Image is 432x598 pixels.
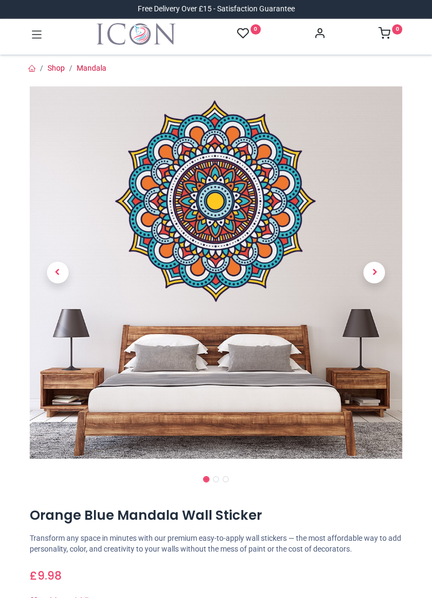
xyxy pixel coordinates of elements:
[30,506,402,525] h1: Orange Blue Mandala Wall Sticker
[37,568,62,583] span: 9.98
[237,27,261,40] a: 0
[30,142,86,403] a: Previous
[97,23,175,45] a: Logo of Icon Wall Stickers
[47,262,69,283] span: Previous
[347,142,403,403] a: Next
[77,64,106,72] a: Mandala
[30,86,402,459] img: Orange Blue Mandala Wall Sticker
[379,30,402,39] a: 0
[97,23,175,45] img: Icon Wall Stickers
[30,568,62,583] span: £
[48,64,65,72] a: Shop
[30,533,402,554] p: Transform any space in minutes with our premium easy-to-apply wall stickers — the most affordable...
[314,30,326,39] a: Account Info
[251,24,261,35] sup: 0
[138,4,295,15] div: Free Delivery Over £15 - Satisfaction Guarantee
[392,24,402,35] sup: 0
[363,262,385,283] span: Next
